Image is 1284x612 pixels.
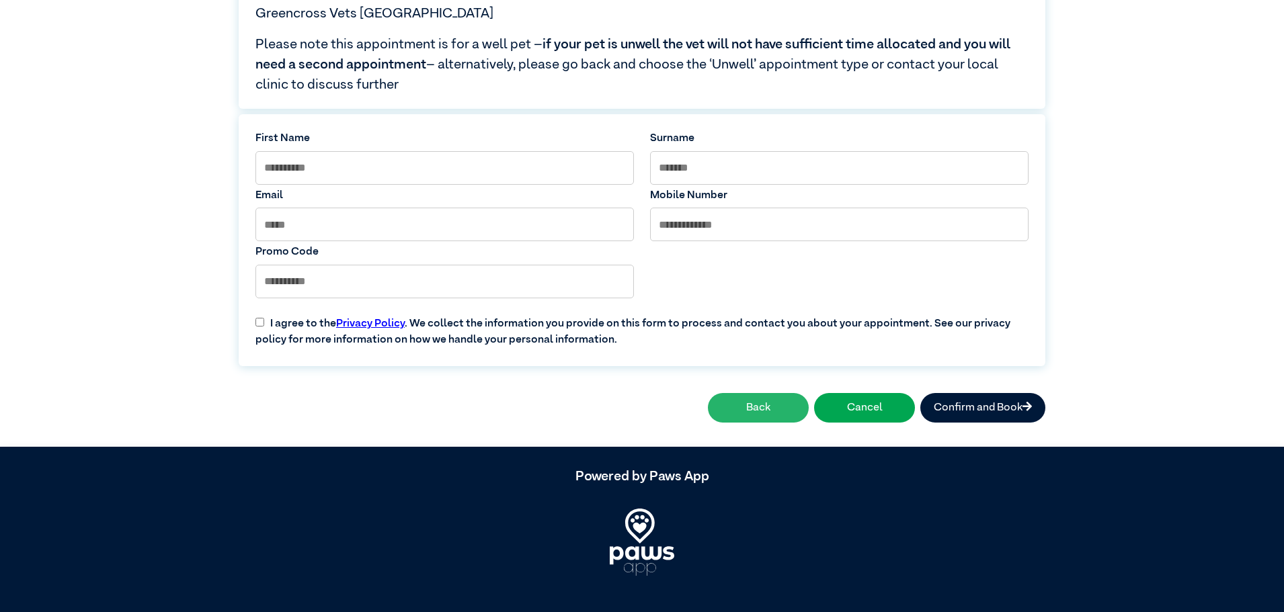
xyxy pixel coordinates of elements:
button: Back [708,393,809,423]
img: PawsApp [610,509,674,576]
span: Please note this appointment is for a well pet – – alternatively, please go back and choose the ‘... [255,34,1029,95]
button: Cancel [814,393,915,423]
label: I agree to the . We collect the information you provide on this form to process and contact you a... [247,305,1037,348]
input: I agree to thePrivacy Policy. We collect the information you provide on this form to process and ... [255,318,264,326]
span: Greencross Vets [GEOGRAPHIC_DATA] [255,7,493,20]
label: Promo Code [255,244,634,260]
label: First Name [255,130,634,146]
label: Email [255,187,634,204]
span: if your pet is unwell the vet will not have sufficient time allocated and you will need a second ... [255,38,1010,71]
label: Mobile Number [650,187,1029,204]
a: Privacy Policy [336,318,405,329]
button: Confirm and Book [920,393,1045,423]
label: Surname [650,130,1029,146]
h5: Powered by Paws App [239,468,1045,484]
